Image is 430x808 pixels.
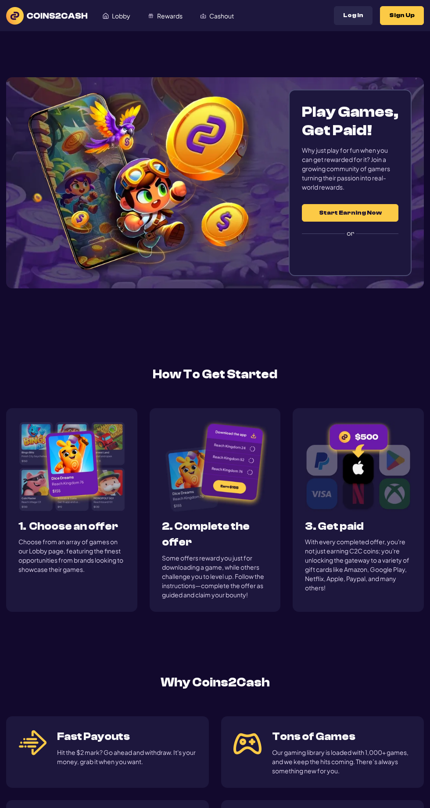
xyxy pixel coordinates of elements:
span: Cashout [209,13,234,19]
label: or [302,222,398,245]
div: Choose from an array of games on our Lobby page, featuring the finest opportunities from brands l... [18,537,125,574]
div: With every completed offer, you're not just earning C2C coins; you're unlocking the gateway to a ... [305,537,412,593]
span: Rewards [157,13,183,19]
h1: Play Games, Get Paid! [302,103,398,140]
div: Hit the $2 mark? Go ahead and withdraw. It's your money, grab it when you want. [57,748,197,766]
h3: 2. Complete the offer [162,518,269,551]
span: Lobby [112,13,130,19]
img: Start 2 [162,420,269,512]
button: Log In [334,6,373,25]
h3: 1. Choose an offer [18,518,125,535]
img: logo text [6,7,87,25]
h3: Fast Payouts [57,729,197,745]
button: Start Earning Now [302,204,398,222]
a: Rewards [139,7,191,24]
img: Lobby [103,13,109,19]
button: Sign Up [380,6,424,25]
div: Some offers reward you just for downloading a game, while others challenge you to level up. Follo... [162,553,269,600]
img: Start 1 [18,420,125,512]
img: Cashout [200,13,206,19]
div: Our gaming library is loaded with 1,000+ games, and we keep the hits coming. There’s always somet... [272,748,412,776]
a: Cashout [191,7,243,24]
img: Step 3 [305,420,412,512]
h2: Why Coins2Cash [6,673,424,692]
h2: How To Get Started [6,365,424,384]
img: Rewards [148,13,154,19]
h3: Tons of Games [272,729,412,745]
div: Why just play for fun when you can get rewarded for it? Join a growing community of gamers turnin... [302,146,398,192]
h3: 3. Get paid [305,518,412,535]
a: Lobby [94,7,139,24]
iframe: Sign in with Google Button [297,244,403,264]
